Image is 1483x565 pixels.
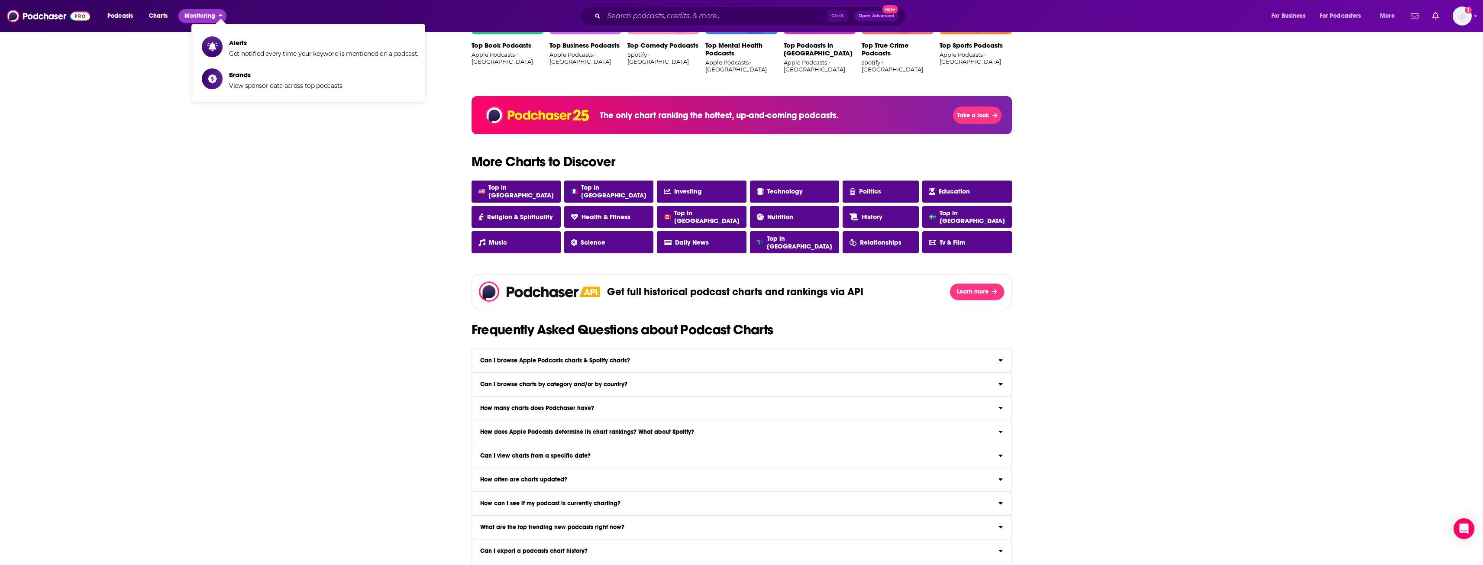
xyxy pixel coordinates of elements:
a: Politics [843,181,919,203]
span: Learn more [957,288,989,295]
span: Music [489,239,507,246]
span: Top in [GEOGRAPHIC_DATA] [767,235,832,250]
a: Nutrition [750,206,839,228]
a: Daily News [657,231,746,253]
div: Open Intercom Messenger [1454,518,1474,539]
span: Politics [859,187,881,195]
p: spotify • [GEOGRAPHIC_DATA] [862,59,934,73]
img: Podchaser - Follow, Share and Rate Podcasts [479,281,580,302]
span: Investing [674,187,702,195]
span: Brands [229,71,342,79]
a: Technology [750,181,839,203]
p: Top Business Podcasts [549,42,621,49]
span: Ctrl K [827,10,848,22]
span: History [862,213,882,221]
span: Relationships [860,239,901,246]
button: Open AdvancedNew [855,11,898,21]
p: Top True Crime Podcasts [862,42,934,57]
a: Top in [GEOGRAPHIC_DATA] [922,206,1011,228]
button: Show profile menu [1453,6,1472,26]
p: Top Podcasts in [GEOGRAPHIC_DATA] [784,42,856,57]
h3: How often are charts updated? [480,477,567,483]
p: Top Comedy Podcasts [627,42,699,49]
p: Get full historical podcast charts and rankings via API [607,285,863,298]
a: Health & Fitness [564,206,653,228]
span: Podcasts [107,10,133,22]
span: Technology [767,187,803,195]
h3: Can I browse Apple Podcasts charts & Spotify charts? [480,358,630,364]
p: Top Sports Podcasts [940,42,1011,49]
a: History [843,206,919,228]
button: close menu [178,9,226,23]
span: Religion & Spirituality [487,213,553,221]
h3: How many charts does Podchaser have? [480,405,594,411]
h3: Can I export a podcasts chart history? [480,548,588,554]
h2: More Charts to Discover [465,155,1019,169]
span: Charts [149,10,168,22]
button: open menu [101,9,144,23]
a: Religion & Spirituality [472,206,561,228]
span: For Business [1271,10,1305,22]
img: Podchaser API banner [579,287,600,297]
p: Apple Podcasts • [GEOGRAPHIC_DATA] [705,59,777,73]
button: open menu [1314,9,1374,23]
a: Show notifications dropdown [1429,9,1442,23]
p: Apple Podcasts • [GEOGRAPHIC_DATA] [940,51,1011,65]
button: Learn more [950,283,1004,300]
img: Podchaser - Follow, Share and Rate Podcasts [7,8,90,24]
img: User Profile [1453,6,1472,26]
span: Logged in as mstotter [1453,6,1472,26]
span: Top in [GEOGRAPHIC_DATA] [940,209,1005,225]
img: Podchaser 25 banner [485,105,589,126]
span: Top in [GEOGRAPHIC_DATA] [581,184,646,199]
p: The only chart ranking the hottest, up-and-coming podcasts. [600,110,839,121]
a: Investing [657,181,746,203]
span: Get notified every time your keyword is mentioned on a podcast. [229,50,418,58]
a: Top in [GEOGRAPHIC_DATA] [472,181,561,203]
a: Top in [GEOGRAPHIC_DATA] [657,206,746,228]
button: open menu [1265,9,1316,23]
span: Top in [GEOGRAPHIC_DATA] [674,209,740,225]
span: Open Advanced [859,14,895,18]
p: Top Book Podcasts [472,42,543,49]
p: Spotify • [GEOGRAPHIC_DATA] [627,51,699,65]
h2: Frequently Asked Questions about Podcast Charts [465,323,1019,337]
span: Monitoring [184,10,215,22]
span: Top in [GEOGRAPHIC_DATA] [488,184,554,199]
span: Education [939,187,970,195]
a: Tv & Film [922,231,1011,253]
h3: Can I browse charts by category and/or by country? [480,381,627,387]
span: Health & Fitness [582,213,630,221]
p: Apple Podcasts • [GEOGRAPHIC_DATA] [784,59,856,73]
svg: Add a profile image [1465,6,1472,13]
a: Relationships [843,231,919,253]
span: For Podcasters [1320,10,1361,22]
a: Music [472,231,561,253]
h3: How does Apple Podcasts determine its chart rankings? What about Spotify? [480,429,694,435]
h3: What are the top trending new podcasts right now? [480,524,624,530]
a: Show notifications dropdown [1407,9,1422,23]
p: Apple Podcasts • [GEOGRAPHIC_DATA] [549,51,621,65]
p: Top Mental Health Podcasts [705,42,777,57]
span: Daily News [675,239,709,246]
a: Top in [GEOGRAPHIC_DATA] [564,181,653,203]
span: More [1380,10,1395,22]
span: Science [581,239,605,246]
a: Charts [143,9,173,23]
button: Take a look [953,107,1001,124]
h3: How can I see if my podcast is currently charting? [480,500,620,507]
input: Search podcasts, credits, & more... [604,9,827,23]
span: View sponsor data across top podcasts [229,82,342,90]
button: open menu [1374,9,1405,23]
span: Alerts [229,39,418,47]
span: Nutrition [767,213,793,221]
h3: Can I view charts from a specific date? [480,453,591,459]
a: Education [922,181,1011,203]
div: Search podcasts, credits, & more... [588,6,914,26]
span: Tv & Film [940,239,965,246]
p: Apple Podcasts • [GEOGRAPHIC_DATA] [472,51,543,65]
span: Take a look [957,112,989,119]
a: Top in [GEOGRAPHIC_DATA] [750,231,839,253]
